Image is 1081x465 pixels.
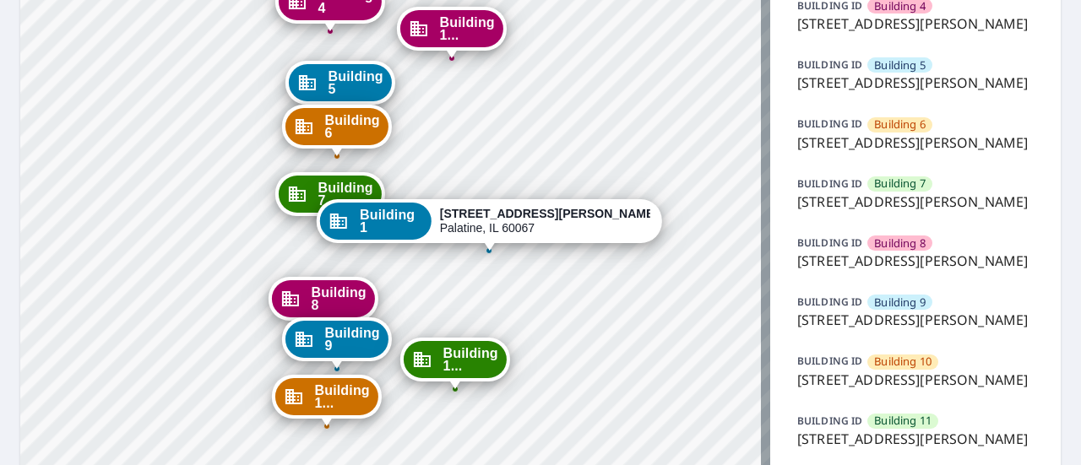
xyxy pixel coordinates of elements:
[797,176,862,191] p: BUILDING ID
[315,384,370,409] span: Building 1...
[443,347,498,372] span: Building 1...
[797,132,1034,153] p: [STREET_ADDRESS][PERSON_NAME]
[400,338,510,390] div: Dropped pin, building Building 11, Commercial property, 42 North Smith Street Palatine, IL 60067
[874,57,926,73] span: Building 5
[874,116,926,132] span: Building 6
[797,310,1034,330] p: [STREET_ADDRESS][PERSON_NAME]
[797,57,862,72] p: BUILDING ID
[797,116,862,131] p: BUILDING ID
[317,199,661,251] div: Dropped pin, building Building 1, Commercial property, 42 North Smith Street Palatine, IL 60067
[440,16,495,41] span: Building 1...
[797,251,1034,271] p: [STREET_ADDRESS][PERSON_NAME]
[272,375,382,427] div: Dropped pin, building Building 10, Commercial property, 42 North Smith Street Palatine, IL 60067
[325,327,380,352] span: Building 9
[797,414,862,428] p: BUILDING ID
[360,208,423,234] span: Building 1
[797,429,1034,449] p: [STREET_ADDRESS][PERSON_NAME]
[797,192,1034,212] p: [STREET_ADDRESS][PERSON_NAME]
[797,73,1034,93] p: [STREET_ADDRESS][PERSON_NAME]
[797,295,862,309] p: BUILDING ID
[282,317,392,370] div: Dropped pin, building Building 9, Commercial property, 42 North Smith Street Palatine, IL 60067
[318,181,373,207] span: Building 7
[874,176,926,192] span: Building 7
[797,235,862,250] p: BUILDING ID
[329,70,383,95] span: Building 5
[312,286,367,311] span: Building 8
[269,277,378,329] div: Dropped pin, building Building 8, Commercial property, 42 North Smith Street Palatine, IL 60067
[874,235,926,251] span: Building 8
[797,354,862,368] p: BUILDING ID
[797,14,1034,34] p: [STREET_ADDRESS][PERSON_NAME]
[325,114,380,139] span: Building 6
[797,370,1034,390] p: [STREET_ADDRESS][PERSON_NAME]
[440,207,658,220] strong: [STREET_ADDRESS][PERSON_NAME]
[275,172,385,224] div: Dropped pin, building Building 7, Commercial property, 42 North Smith Street Palatine, IL 60067
[874,413,932,429] span: Building 11
[397,7,507,59] div: Dropped pin, building Building 12, Commercial property, 42 North Smith Street Palatine, IL 60067
[874,354,932,370] span: Building 10
[282,105,392,157] div: Dropped pin, building Building 6, Commercial property, 42 North Smith Street Palatine, IL 60067
[440,207,650,235] div: Palatine, IL 60067
[285,61,395,113] div: Dropped pin, building Building 5, Commercial property, 42 North Smith Street Palatine, IL 60067
[874,295,926,311] span: Building 9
